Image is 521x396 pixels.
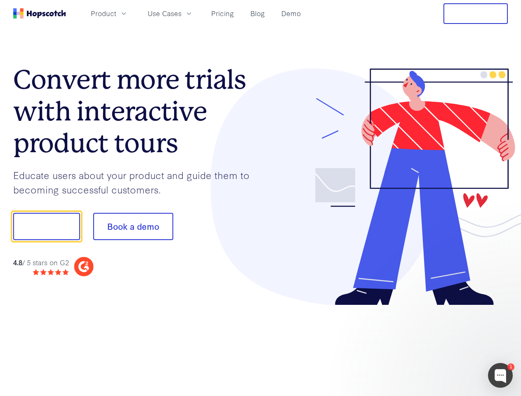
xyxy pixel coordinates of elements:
a: Blog [247,7,268,20]
button: Use Cases [143,7,198,20]
div: 1 [507,363,514,370]
button: Product [86,7,133,20]
a: Pricing [208,7,237,20]
span: Use Cases [148,8,182,19]
p: Educate users about your product and guide them to becoming successful customers. [13,168,261,196]
a: Home [13,8,66,19]
button: Book a demo [93,213,173,240]
strong: 4.8 [13,257,22,267]
div: / 5 stars on G2 [13,257,69,268]
a: Demo [278,7,304,20]
button: Free Trial [443,3,508,24]
h1: Convert more trials with interactive product tours [13,64,261,159]
span: Product [91,8,116,19]
button: Show me! [13,213,80,240]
